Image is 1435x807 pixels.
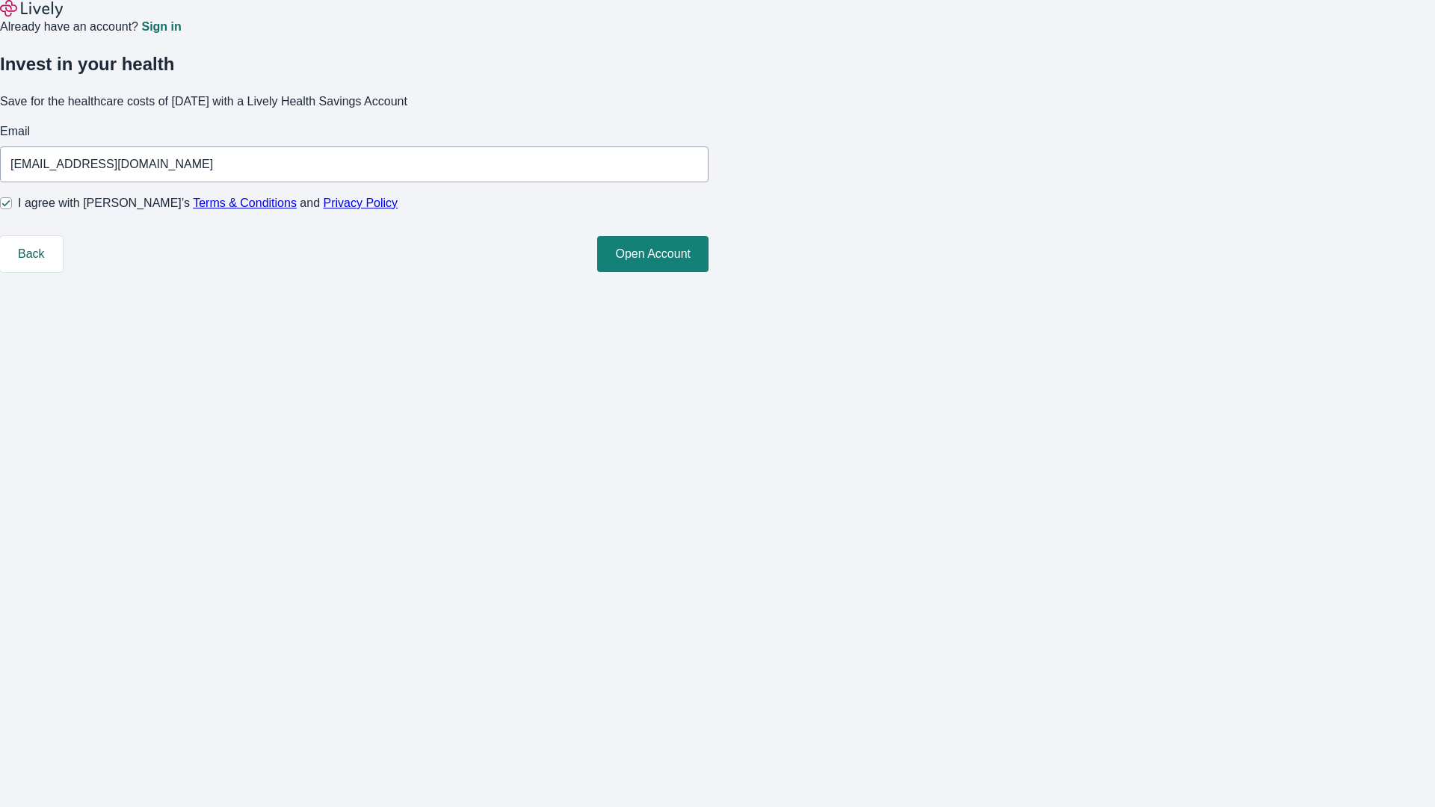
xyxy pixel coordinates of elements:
a: Terms & Conditions [193,197,297,209]
button: Open Account [597,236,709,272]
span: I agree with [PERSON_NAME]’s and [18,194,398,212]
a: Sign in [141,21,181,33]
a: Privacy Policy [324,197,398,209]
